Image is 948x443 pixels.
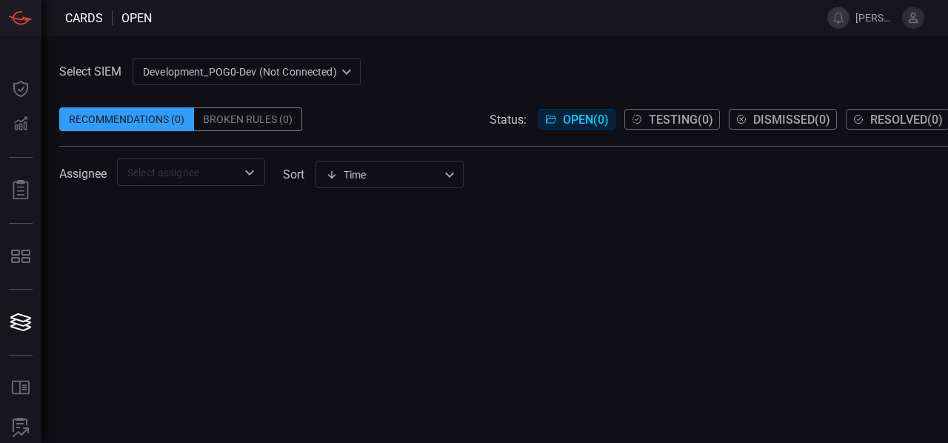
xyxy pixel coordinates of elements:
div: Broken Rules (0) [194,107,302,131]
span: Dismissed ( 0 ) [753,113,830,127]
button: Cards [3,304,39,340]
span: Cards [65,11,103,25]
button: Testing(0) [624,109,720,130]
span: Testing ( 0 ) [649,113,713,127]
span: Resolved ( 0 ) [870,113,943,127]
button: Dashboard [3,71,39,107]
div: Recommendations (0) [59,107,194,131]
span: Open ( 0 ) [563,113,609,127]
p: Development_POG0-Dev (Not Connected) [143,64,337,79]
span: [PERSON_NAME][EMAIL_ADDRESS][DOMAIN_NAME] [855,12,896,24]
button: Detections [3,107,39,142]
span: open [121,11,152,25]
button: Open(0) [538,109,615,130]
div: Time [326,167,440,182]
button: Reports [3,173,39,208]
label: sort [283,167,304,181]
button: Open [239,162,260,183]
span: Assignee [59,167,107,181]
button: MITRE - Detection Posture [3,239,39,274]
button: Dismissed(0) [729,109,837,130]
span: Status: [490,113,527,127]
input: Select assignee [121,163,236,181]
button: Rule Catalog [3,370,39,406]
label: Select SIEM [59,64,121,79]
